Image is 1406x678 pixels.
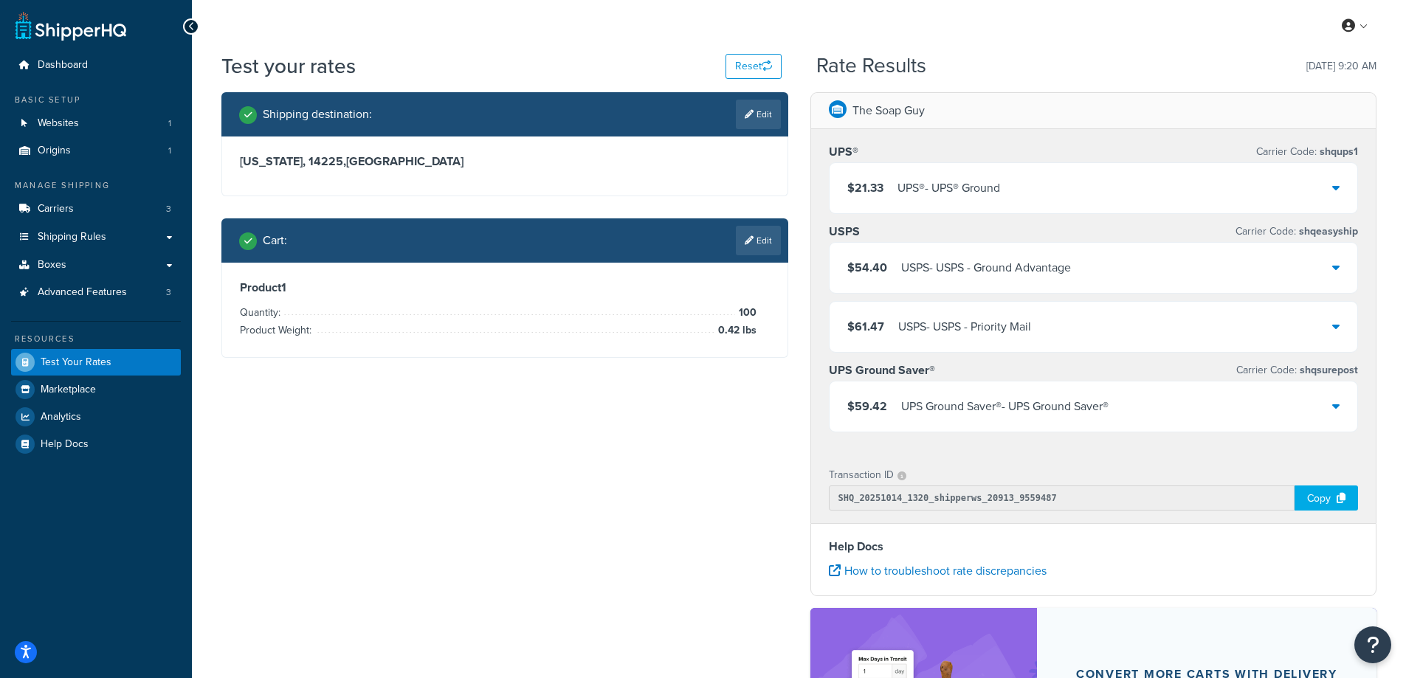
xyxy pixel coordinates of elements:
[41,438,89,451] span: Help Docs
[240,322,315,338] span: Product Weight:
[852,100,925,121] p: The Soap Guy
[898,316,1031,337] div: USPS - USPS - Priority Mail
[847,259,887,276] span: $54.40
[11,137,181,165] li: Origins
[901,396,1109,417] div: UPS Ground Saver® - UPS Ground Saver®
[11,137,181,165] a: Origins1
[38,203,74,215] span: Carriers
[11,279,181,306] a: Advanced Features3
[11,431,181,457] a: Help Docs
[41,384,96,396] span: Marketplace
[829,562,1047,579] a: How to troubleshoot rate discrepancies
[38,59,88,72] span: Dashboard
[829,363,935,378] h3: UPS Ground Saver®
[829,538,1359,556] h4: Help Docs
[263,108,372,121] h2: Shipping destination :
[11,224,181,251] a: Shipping Rules
[38,145,71,157] span: Origins
[11,196,181,223] a: Carriers3
[829,145,858,159] h3: UPS®
[11,349,181,376] a: Test Your Rates
[168,117,171,130] span: 1
[1236,221,1358,242] p: Carrier Code:
[41,411,81,423] span: Analytics
[11,196,181,223] li: Carriers
[726,54,782,79] button: Reset
[1295,485,1358,511] div: Copy
[1297,362,1358,378] span: shqsurepost
[829,224,860,239] h3: USPS
[38,286,127,299] span: Advanced Features
[11,52,181,79] a: Dashboard
[1236,360,1358,381] p: Carrier Code:
[11,376,181,403] a: Marketplace
[240,154,770,169] h3: [US_STATE], 14225 , [GEOGRAPHIC_DATA]
[166,203,171,215] span: 3
[166,286,171,299] span: 3
[263,234,287,247] h2: Cart :
[897,178,1000,198] div: UPS® - UPS® Ground
[11,252,181,279] a: Boxes
[221,52,356,80] h1: Test your rates
[736,100,781,129] a: Edit
[11,110,181,137] li: Websites
[11,110,181,137] a: Websites1
[735,304,757,322] span: 100
[240,305,284,320] span: Quantity:
[11,333,181,345] div: Resources
[1317,144,1358,159] span: shqups1
[1296,224,1358,239] span: shqeasyship
[847,179,883,196] span: $21.33
[847,398,887,415] span: $59.42
[714,322,757,339] span: 0.42 lbs
[11,404,181,430] a: Analytics
[816,55,926,77] h2: Rate Results
[11,179,181,192] div: Manage Shipping
[11,94,181,106] div: Basic Setup
[168,145,171,157] span: 1
[1354,626,1391,663] button: Open Resource Center
[901,257,1071,278] div: USPS - USPS - Ground Advantage
[38,231,106,243] span: Shipping Rules
[240,280,770,295] h3: Product 1
[1256,142,1358,162] p: Carrier Code:
[847,318,884,335] span: $61.47
[11,279,181,306] li: Advanced Features
[1306,56,1376,77] p: [DATE] 9:20 AM
[829,465,894,485] p: Transaction ID
[38,259,66,271] span: Boxes
[38,117,79,130] span: Websites
[41,356,111,369] span: Test Your Rates
[736,226,781,255] a: Edit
